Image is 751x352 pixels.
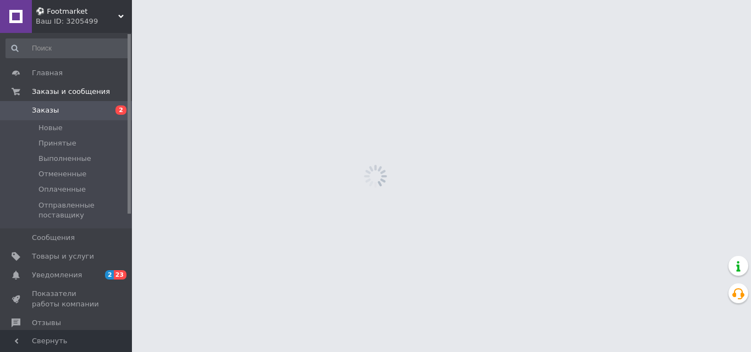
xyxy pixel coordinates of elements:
span: Новые [38,123,63,133]
span: 23 [114,270,126,280]
span: ⚽️ Footmarket [36,7,118,16]
div: Ваш ID: 3205499 [36,16,132,26]
span: Отправленные поставщику [38,200,129,220]
span: Отмененные [38,169,86,179]
span: 2 [115,105,126,115]
span: Уведомления [32,270,82,280]
input: Поиск [5,38,130,58]
span: Принятые [38,138,76,148]
span: Главная [32,68,63,78]
span: Сообщения [32,233,75,243]
span: 2 [105,270,114,280]
span: Выполненные [38,154,91,164]
span: Заказы и сообщения [32,87,110,97]
span: Показатели работы компании [32,289,102,309]
span: Заказы [32,105,59,115]
span: Отзывы [32,318,61,328]
span: Оплаченные [38,185,86,194]
span: Товары и услуги [32,252,94,261]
